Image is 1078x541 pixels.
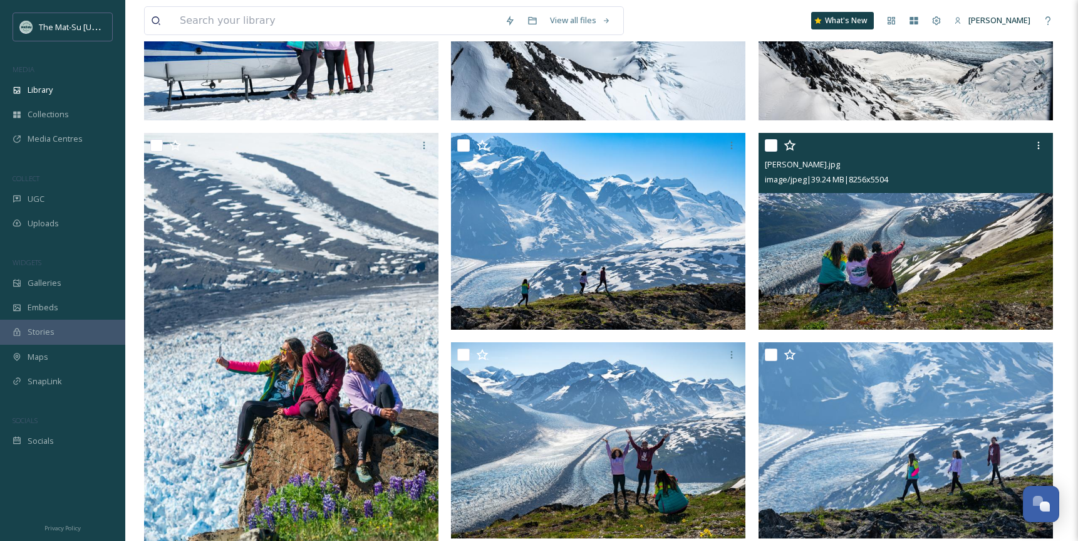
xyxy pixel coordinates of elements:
span: Library [28,84,53,96]
span: Stories [28,326,54,338]
a: [PERSON_NAME] [948,8,1037,33]
span: SOCIALS [13,416,38,425]
span: COLLECT [13,174,39,183]
img: Social_thumbnail.png [20,21,33,33]
span: image/jpeg | 39.24 MB | 8256 x 5504 [765,174,888,185]
span: The Mat-Su [US_STATE] [39,21,126,33]
span: MEDIA [13,65,34,74]
span: Uploads [28,218,59,229]
img: Heli Hiking.jpg [451,342,745,539]
span: UGC [28,193,44,205]
span: Collections [28,108,69,120]
span: Media Centres [28,133,83,145]
span: WIDGETS [13,258,41,267]
span: Galleries [28,277,61,289]
span: Embeds [28,302,58,313]
span: Maps [28,351,48,363]
img: Heli Hiking.jpg [759,342,1053,539]
span: Socials [28,435,54,447]
a: View all files [544,8,617,33]
input: Search your library [174,7,499,34]
a: Privacy Policy [44,520,81,535]
span: Privacy Policy [44,524,81,532]
a: What's New [811,12,874,29]
img: Heli Hiking.jpg [451,133,745,330]
button: Open Chat [1023,486,1059,522]
span: [PERSON_NAME].jpg [765,159,840,170]
img: Heli Hiking.jpg [759,133,1053,330]
span: SnapLink [28,376,62,387]
span: [PERSON_NAME] [968,14,1030,26]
